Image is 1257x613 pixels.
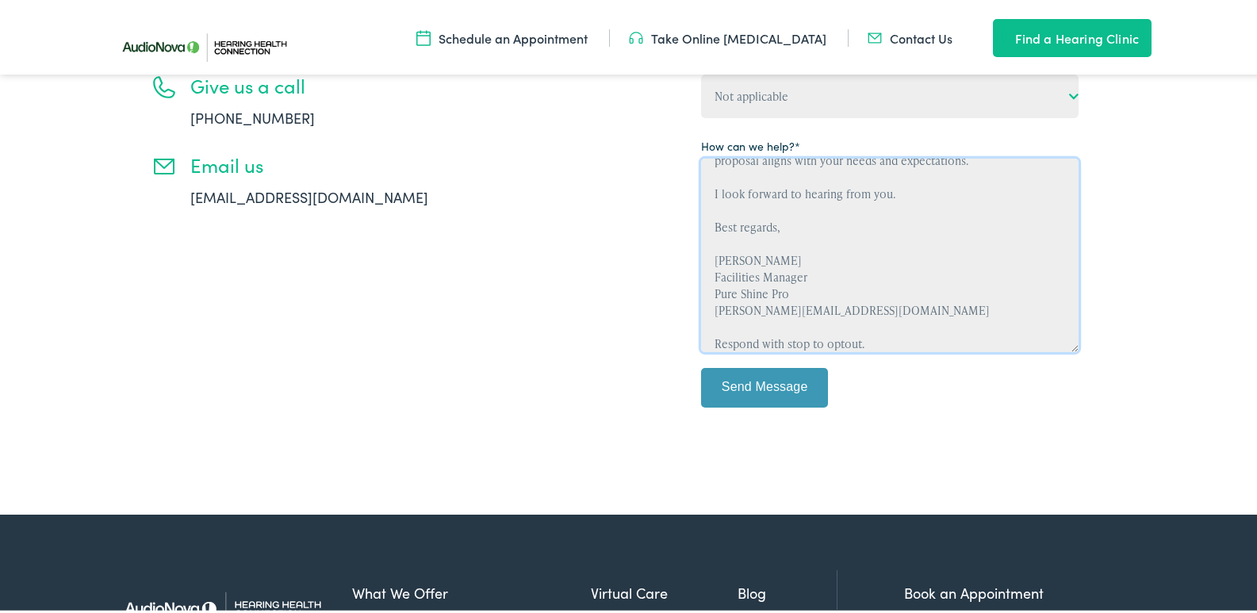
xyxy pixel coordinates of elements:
img: utility icon [416,26,431,44]
a: What We Offer [352,579,591,600]
a: [EMAIL_ADDRESS][DOMAIN_NAME] [190,184,428,204]
input: Send Message [701,365,828,404]
h3: Email us [190,151,476,174]
label: How can we help? [701,135,800,151]
a: Take Online [MEDICAL_DATA] [629,26,826,44]
a: Book an Appointment [904,580,1044,600]
a: Blog [738,579,837,600]
a: Contact Us [868,26,952,44]
h3: Give us a call [190,71,476,94]
a: Find a Hearing Clinic [993,16,1152,54]
a: Virtual Care [591,579,738,600]
a: Schedule an Appointment [416,26,588,44]
img: utility icon [629,26,643,44]
img: utility icon [993,25,1007,44]
img: utility icon [868,26,882,44]
a: [PHONE_NUMBER] [190,105,315,125]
